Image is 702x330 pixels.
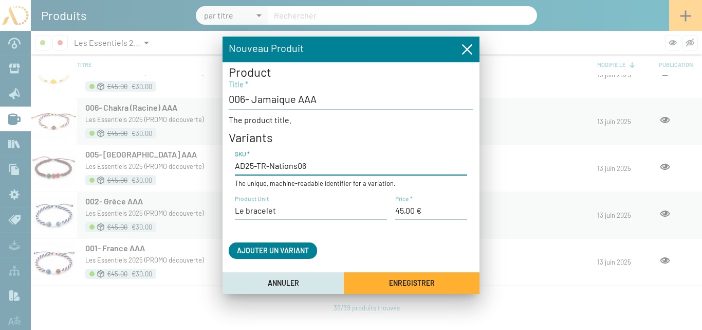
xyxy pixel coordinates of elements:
[223,272,344,293] button: Annuler
[461,43,473,56] mat-icon: Fermer la fenêtre
[229,66,473,78] h3: Product
[344,272,479,293] button: Enregistrer
[389,279,435,288] span: Enregistrer
[237,247,309,255] span: Ajouter un variant
[268,279,299,288] span: Annuler
[229,131,473,144] h3: Variants
[229,42,304,54] h2: Nouveau Produit
[229,242,317,258] button: Ajouter un variant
